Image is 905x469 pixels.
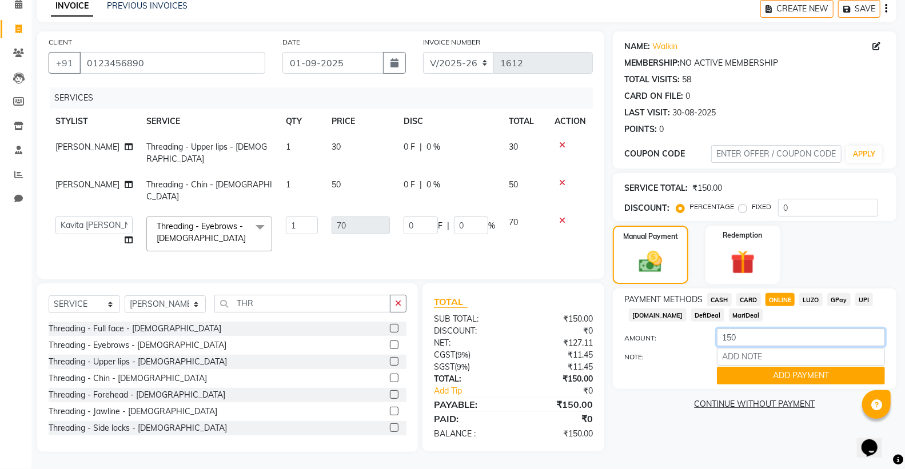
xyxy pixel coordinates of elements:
[49,339,226,351] div: Threading - Eyebrows - [DEMOGRAPHIC_DATA]
[672,107,716,119] div: 30-08-2025
[509,142,518,152] span: 30
[752,202,771,212] label: FIXED
[420,141,422,153] span: |
[513,349,601,361] div: ₹11.45
[707,293,732,306] span: CASH
[397,109,502,134] th: DISC
[616,333,708,343] label: AMOUNT:
[528,385,601,397] div: ₹0
[682,74,691,86] div: 58
[624,74,680,86] div: TOTAL VISITS:
[624,202,669,214] div: DISCOUNT:
[632,248,669,275] img: _cash.svg
[513,398,601,411] div: ₹150.00
[49,372,207,384] div: Threading - Chin - [DEMOGRAPHIC_DATA]
[624,57,680,69] div: MEMBERSHIP:
[513,337,601,349] div: ₹127.11
[846,146,882,163] button: APPLY
[689,202,734,212] label: PERCENTAGE
[624,41,650,53] div: NAME:
[49,323,221,335] div: Threading - Full face - [DEMOGRAPHIC_DATA]
[425,325,513,337] div: DISCOUNT:
[723,247,763,277] img: _gift.svg
[659,123,664,135] div: 0
[438,220,442,232] span: F
[447,220,449,232] span: |
[624,294,703,306] span: PAYMENT METHODS
[729,308,763,322] span: MariDeal
[425,313,513,325] div: SUB TOTAL:
[49,356,227,368] div: Threading - Upper lips - [DEMOGRAPHIC_DATA]
[332,142,341,152] span: 30
[513,313,601,325] div: ₹150.00
[282,37,300,47] label: DATE
[425,373,513,385] div: TOTAL:
[107,1,188,11] a: PREVIOUS INVOICES
[420,179,422,191] span: |
[146,179,272,202] span: Threading - Chin - [DEMOGRAPHIC_DATA]
[49,52,81,74] button: +91
[404,179,415,191] span: 0 F
[624,90,683,102] div: CARD ON FILE:
[624,182,688,194] div: SERVICE TOTAL:
[624,123,657,135] div: POINTS:
[502,109,548,134] th: TOTAL
[423,37,481,47] label: INVOICE NUMBER
[425,385,528,397] a: Add Tip
[513,428,601,440] div: ₹150.00
[711,145,842,163] input: ENTER OFFER / COUPON CODE
[723,230,763,240] label: Redemption
[513,325,601,337] div: ₹0
[509,179,518,190] span: 50
[55,179,119,190] span: [PERSON_NAME]
[49,37,72,47] label: CLIENT
[509,217,518,227] span: 70
[624,57,885,69] div: NO ACTIVE MEMBERSHIP
[624,107,670,119] div: LAST VISIT:
[548,109,593,134] th: ACTION
[685,90,690,102] div: 0
[286,142,290,152] span: 1
[691,308,724,322] span: DefiDeal
[692,182,722,194] div: ₹150.00
[425,349,513,361] div: ( )
[434,350,455,360] span: CGST
[50,87,601,109] div: SERVICES
[146,142,267,164] span: Threading - Upper lips - [DEMOGRAPHIC_DATA]
[616,352,708,362] label: NOTE:
[857,423,894,458] iframe: chat widget
[717,328,885,346] input: AMOUNT
[404,141,415,153] span: 0 F
[425,428,513,440] div: BALANCE :
[513,373,601,385] div: ₹150.00
[425,337,513,349] div: NET:
[139,109,279,134] th: SERVICE
[49,389,225,401] div: Threading - Forehead - [DEMOGRAPHIC_DATA]
[629,308,687,322] span: [DOMAIN_NAME]
[425,412,513,426] div: PAID:
[325,109,397,134] th: PRICE
[425,398,513,411] div: PAYABLE:
[246,233,251,243] a: x
[623,231,678,242] label: Manual Payment
[488,220,495,232] span: %
[332,179,341,190] span: 50
[457,350,468,359] span: 9%
[426,179,440,191] span: 0 %
[513,361,601,373] div: ₹11.45
[279,109,325,134] th: QTY
[49,406,217,418] div: Threading - Jawline - [DEMOGRAPHIC_DATA]
[55,142,119,152] span: [PERSON_NAME]
[615,398,894,410] a: CONTINUE WITHOUT PAYMENT
[766,293,795,306] span: ONLINE
[855,293,873,306] span: UPI
[434,296,468,308] span: TOTAL
[799,293,823,306] span: LUZO
[624,148,711,160] div: COUPON CODE
[286,179,290,190] span: 1
[652,41,677,53] a: Walkin
[513,412,601,426] div: ₹0
[49,422,227,434] div: Threading - Side locks - [DEMOGRAPHIC_DATA]
[434,362,455,372] span: SGST
[49,109,139,134] th: STYLIST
